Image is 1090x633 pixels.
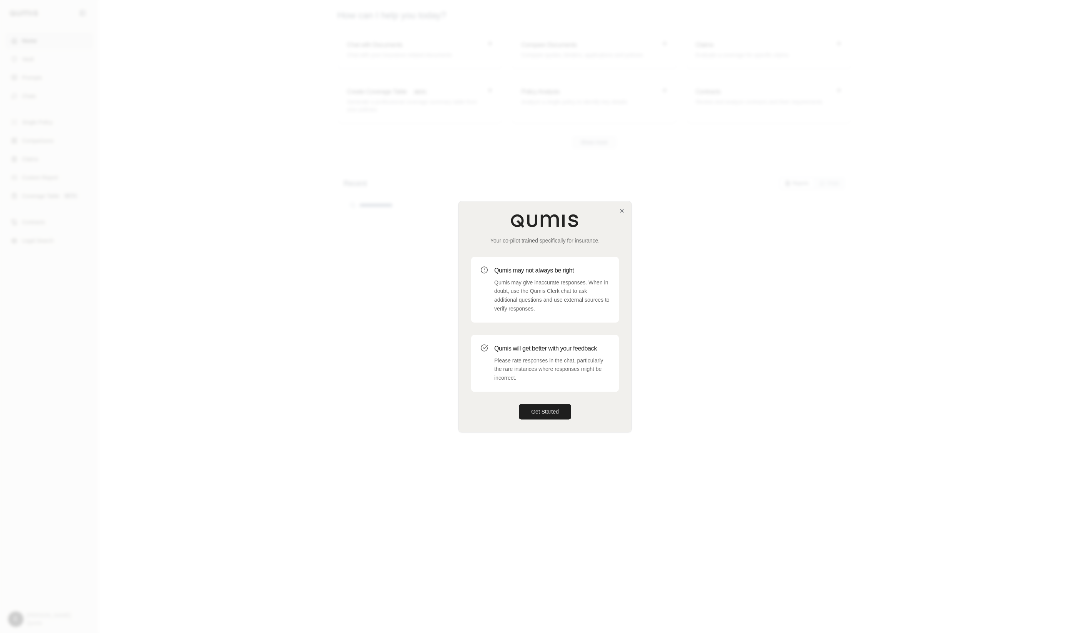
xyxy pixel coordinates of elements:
img: Qumis Logo [510,214,580,228]
p: Your co-pilot trained specifically for insurance. [471,237,619,244]
p: Please rate responses in the chat, particularly the rare instances where responses might be incor... [494,356,610,382]
button: Get Started [519,404,571,419]
h3: Qumis will get better with your feedback [494,344,610,353]
h3: Qumis may not always be right [494,266,610,275]
p: Qumis may give inaccurate responses. When in doubt, use the Qumis Clerk chat to ask additional qu... [494,278,610,313]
